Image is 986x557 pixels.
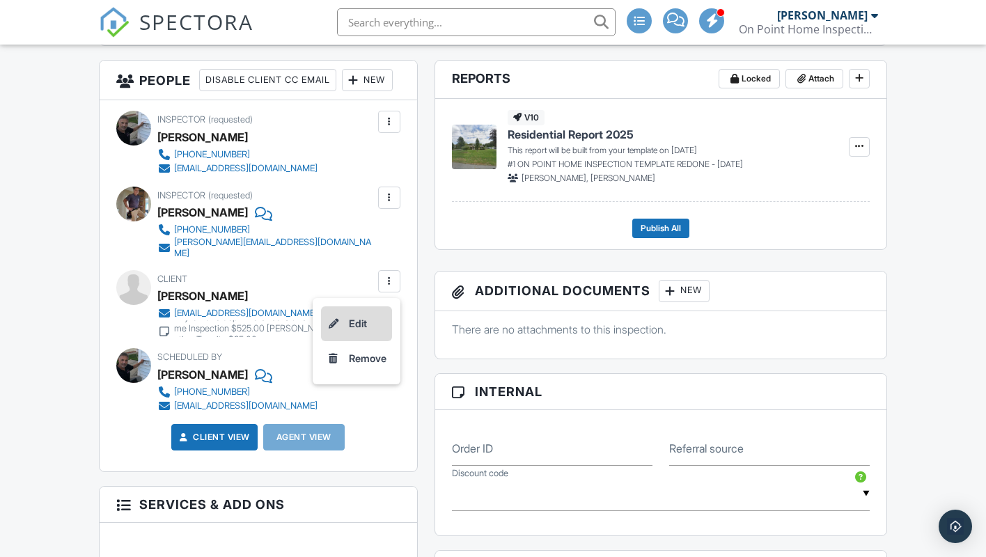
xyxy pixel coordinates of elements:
a: [PHONE_NUMBER] [157,223,375,237]
div: [PERSON_NAME][EMAIL_ADDRESS][DOMAIN_NAME] [174,237,375,259]
div: [EMAIL_ADDRESS][DOMAIN_NAME] [174,163,318,174]
label: Referral source [669,441,744,456]
a: Remove [321,341,392,376]
div: [PERSON_NAME] [157,127,248,148]
img: The Best Home Inspection Software - Spectora [99,7,130,38]
label: Order ID [452,441,493,456]
span: Inspector [157,190,205,201]
span: Client [157,274,187,284]
a: [PHONE_NUMBER] [157,385,318,399]
div: New [342,69,393,91]
div: [PHONE_NUMBER] [174,149,250,160]
span: (requested) [208,114,253,125]
div: Open Intercom Messenger [939,510,972,543]
div: [PERSON_NAME] [157,364,248,385]
a: [EMAIL_ADDRESS][DOMAIN_NAME] [157,306,375,320]
div: Pay On Site Separate Checks or Cash On Point Home Inspection $525.00 [PERSON_NAME] Exterminating-... [174,312,375,345]
p: There are no attachments to this inspection. [452,322,870,337]
div: Remove [349,350,386,367]
div: Disable Client CC Email [199,69,336,91]
span: (requested) [208,190,253,201]
div: On Point Home Inspection Services [739,22,878,36]
div: [PERSON_NAME] [157,285,248,306]
div: New [659,280,710,302]
div: [EMAIL_ADDRESS][DOMAIN_NAME] [174,308,318,319]
a: [PERSON_NAME][EMAIL_ADDRESS][DOMAIN_NAME] [157,237,375,259]
a: SPECTORA [99,19,253,48]
a: [EMAIL_ADDRESS][DOMAIN_NAME] [157,399,318,413]
h3: Internal [435,374,887,410]
div: [EMAIL_ADDRESS][DOMAIN_NAME] [174,400,318,411]
div: [PHONE_NUMBER] [174,386,250,398]
a: Client View [176,430,250,444]
span: Scheduled By [157,352,222,362]
span: SPECTORA [139,7,253,36]
h3: Services & Add ons [100,487,417,523]
a: [EMAIL_ADDRESS][DOMAIN_NAME] [157,162,318,175]
a: Edit [321,306,392,341]
span: Inspector [157,114,205,125]
h3: People [100,61,417,100]
a: [PHONE_NUMBER] [157,148,318,162]
div: [PHONE_NUMBER] [174,224,250,235]
div: [PERSON_NAME] [157,202,248,223]
h3: Additional Documents [435,272,887,311]
input: Search everything... [337,8,616,36]
div: [PERSON_NAME] [777,8,868,22]
label: Discount code [452,467,508,480]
